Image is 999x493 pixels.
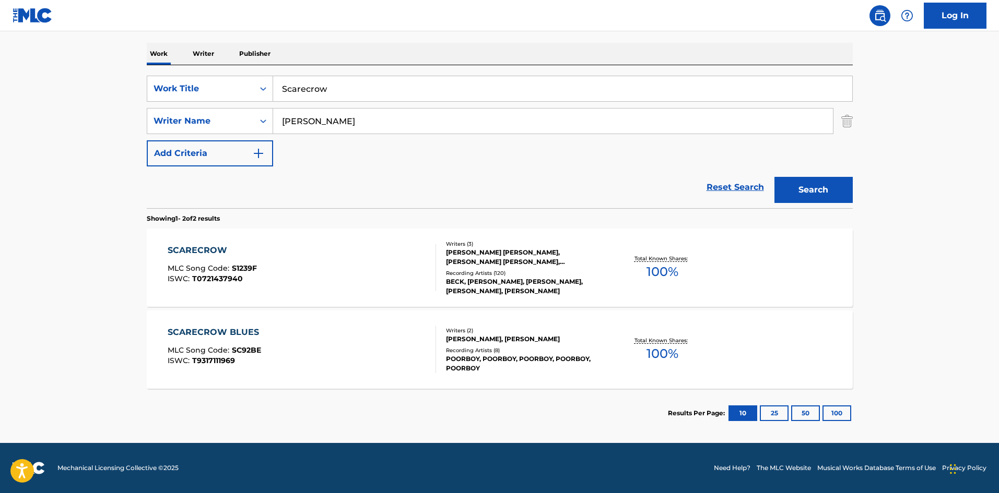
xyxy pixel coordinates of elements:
[714,463,750,473] a: Need Help?
[634,336,690,344] p: Total Known Shares:
[774,177,853,203] button: Search
[252,147,265,160] img: 9d2ae6d4665cec9f34b9.svg
[647,262,678,281] span: 100 %
[822,405,851,421] button: 100
[154,115,248,127] div: Writer Name
[647,344,678,363] span: 100 %
[168,244,257,257] div: SCARECROW
[168,356,192,365] span: ISWC :
[190,43,217,65] p: Writer
[168,263,232,273] span: MLC Song Code :
[446,269,604,277] div: Recording Artists ( 120 )
[236,43,274,65] p: Publisher
[897,5,918,26] div: Help
[841,108,853,134] img: Delete Criterion
[901,9,913,22] img: help
[446,277,604,296] div: BECK, [PERSON_NAME], [PERSON_NAME], [PERSON_NAME], [PERSON_NAME]
[147,43,171,65] p: Work
[147,140,273,166] button: Add Criteria
[874,9,886,22] img: search
[13,462,45,474] img: logo
[791,405,820,421] button: 50
[57,463,179,473] span: Mechanical Licensing Collective © 2025
[168,274,192,283] span: ISWC :
[668,408,727,418] p: Results Per Page:
[701,176,769,199] a: Reset Search
[147,76,853,208] form: Search Form
[760,405,789,421] button: 25
[232,345,261,355] span: SC92BE
[947,443,999,493] iframe: Chat Widget
[950,453,956,485] div: Drag
[147,310,853,389] a: SCARECROW BLUESMLC Song Code:SC92BEISWC:T9317111969Writers (2)[PERSON_NAME], [PERSON_NAME]Recordi...
[446,327,604,334] div: Writers ( 2 )
[446,334,604,344] div: [PERSON_NAME], [PERSON_NAME]
[168,345,232,355] span: MLC Song Code :
[192,274,243,283] span: T0721437940
[446,346,604,354] div: Recording Artists ( 8 )
[232,263,257,273] span: S1239F
[13,8,53,23] img: MLC Logo
[147,214,220,223] p: Showing 1 - 2 of 2 results
[154,82,248,95] div: Work Title
[869,5,890,26] a: Public Search
[924,3,986,29] a: Log In
[192,356,235,365] span: T9317111969
[942,463,986,473] a: Privacy Policy
[168,326,264,339] div: SCARECROW BLUES
[147,229,853,307] a: SCARECROWMLC Song Code:S1239FISWC:T0721437940Writers (3)[PERSON_NAME] [PERSON_NAME], [PERSON_NAME...
[817,463,936,473] a: Musical Works Database Terms of Use
[634,255,690,262] p: Total Known Shares:
[446,248,604,267] div: [PERSON_NAME] [PERSON_NAME], [PERSON_NAME] [PERSON_NAME], [PERSON_NAME]
[757,463,811,473] a: The MLC Website
[446,240,604,248] div: Writers ( 3 )
[446,354,604,373] div: POORBOY, POORBOY, POORBOY, POORBOY, POORBOY
[728,405,757,421] button: 10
